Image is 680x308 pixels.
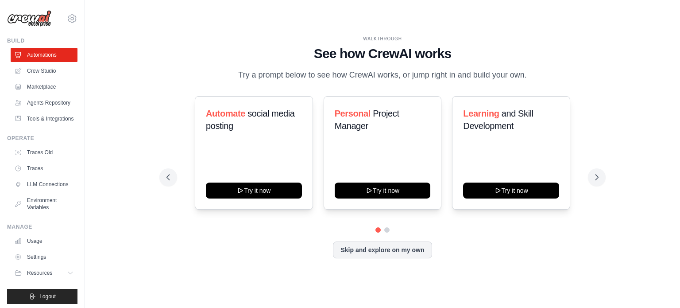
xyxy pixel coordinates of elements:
span: Learning [463,109,499,118]
div: Build [7,37,77,44]
button: Try it now [206,183,302,199]
h1: See how CrewAI works [166,46,599,62]
button: Skip and explore on my own [333,242,432,258]
a: LLM Connections [11,177,77,191]
a: Automations [11,48,77,62]
div: Manage [7,223,77,230]
button: Logout [7,289,77,304]
img: Logo [7,10,51,27]
a: Marketplace [11,80,77,94]
button: Resources [11,266,77,280]
span: Resources [27,269,52,277]
a: Agents Repository [11,96,77,110]
button: Try it now [463,183,559,199]
a: Traces Old [11,145,77,160]
span: Personal [335,109,371,118]
button: Try it now [335,183,431,199]
div: Operate [7,135,77,142]
a: Tools & Integrations [11,112,77,126]
a: Crew Studio [11,64,77,78]
a: Settings [11,250,77,264]
span: Automate [206,109,245,118]
span: Logout [39,293,56,300]
span: social media posting [206,109,295,131]
a: Environment Variables [11,193,77,214]
div: WALKTHROUGH [166,35,599,42]
span: and Skill Development [463,109,533,131]
p: Try a prompt below to see how CrewAI works, or jump right in and build your own. [234,69,531,82]
a: Traces [11,161,77,175]
span: Project Manager [335,109,399,131]
a: Usage [11,234,77,248]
